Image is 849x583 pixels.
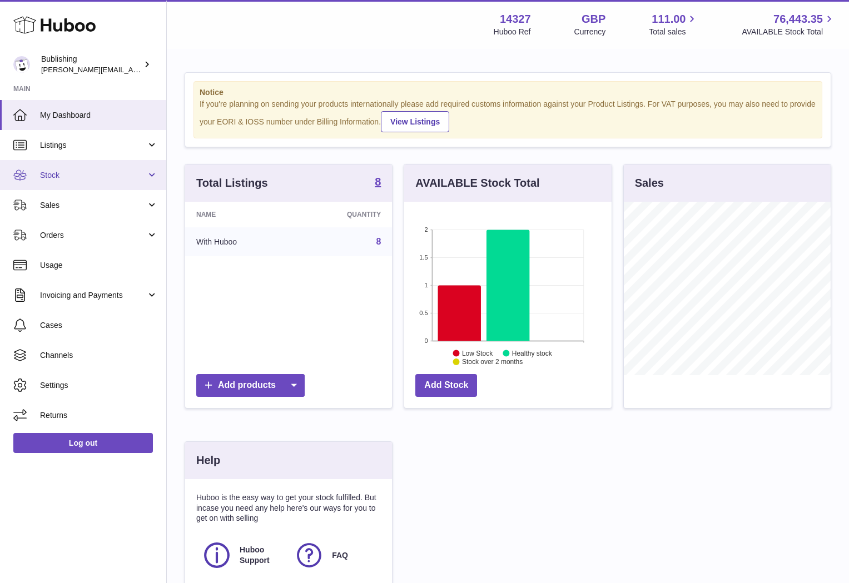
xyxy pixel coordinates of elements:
[582,12,605,27] strong: GBP
[40,320,158,331] span: Cases
[13,56,30,73] img: hamza@bublishing.com
[196,453,220,468] h3: Help
[40,230,146,241] span: Orders
[415,374,477,397] a: Add Stock
[13,433,153,453] a: Log out
[196,492,381,524] p: Huboo is the easy way to get your stock fulfilled. But incase you need any help here's our ways f...
[635,176,664,191] h3: Sales
[294,202,392,227] th: Quantity
[512,349,553,357] text: Healthy stock
[196,374,305,397] a: Add products
[376,237,381,246] a: 8
[462,349,493,357] text: Low Stock
[40,410,158,421] span: Returns
[425,282,428,288] text: 1
[240,545,282,566] span: Huboo Support
[200,87,816,98] strong: Notice
[40,260,158,271] span: Usage
[196,176,268,191] h3: Total Listings
[202,540,283,570] a: Huboo Support
[41,54,141,75] div: Bublishing
[425,226,428,233] text: 2
[574,27,606,37] div: Currency
[462,358,523,366] text: Stock over 2 months
[40,140,146,151] span: Listings
[415,176,539,191] h3: AVAILABLE Stock Total
[652,12,686,27] span: 111.00
[425,337,428,344] text: 0
[40,110,158,121] span: My Dashboard
[420,254,428,261] text: 1.5
[40,170,146,181] span: Stock
[742,27,836,37] span: AVAILABLE Stock Total
[375,176,381,190] a: 8
[185,227,294,256] td: With Huboo
[200,99,816,132] div: If you're planning on sending your products internationally please add required customs informati...
[40,200,146,211] span: Sales
[649,12,698,37] a: 111.00 Total sales
[332,550,348,561] span: FAQ
[420,310,428,316] text: 0.5
[40,380,158,391] span: Settings
[381,111,449,132] a: View Listings
[773,12,823,27] span: 76,443.35
[500,12,531,27] strong: 14327
[742,12,836,37] a: 76,443.35 AVAILABLE Stock Total
[649,27,698,37] span: Total sales
[185,202,294,227] th: Name
[40,350,158,361] span: Channels
[494,27,531,37] div: Huboo Ref
[41,65,223,74] span: [PERSON_NAME][EMAIL_ADDRESS][DOMAIN_NAME]
[40,290,146,301] span: Invoicing and Payments
[375,176,381,187] strong: 8
[294,540,375,570] a: FAQ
